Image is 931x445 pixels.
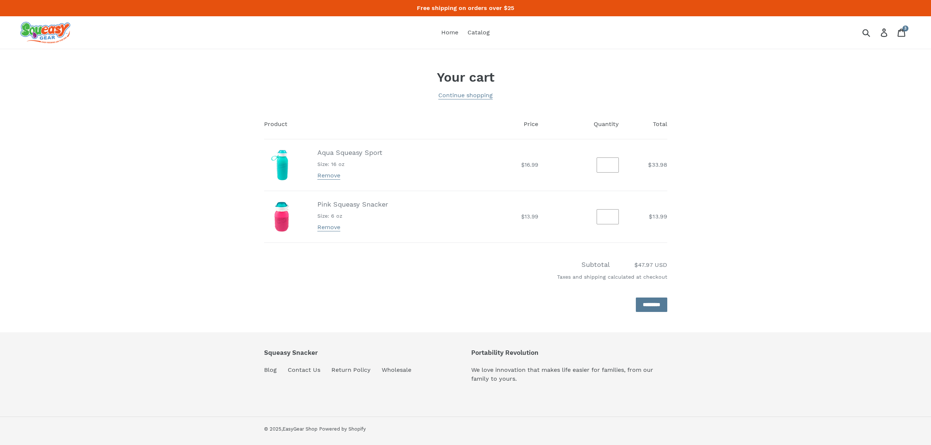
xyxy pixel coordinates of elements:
[438,92,493,99] a: Continue shopping
[468,29,490,36] span: Catalog
[283,426,317,432] a: EasyGear Shop
[264,349,411,356] p: Squeasy Snacker
[471,366,667,383] p: We love innovation that makes life easier for families, from our family to yours.
[317,211,388,220] ul: Product details
[317,160,382,168] li: Size: 16 oz
[317,212,388,220] li: Size: 6 oz
[893,24,911,41] a: 3
[264,147,299,183] img: Aqua Squeasy Sport
[453,161,538,169] dd: $16.99
[288,366,320,373] a: Contact Us
[264,69,667,85] h1: Your cart
[317,172,340,180] a: Remove Aqua Squeasy Sport - 16 oz
[546,110,627,139] th: Quantity
[317,200,388,208] a: Pink Squeasy Snacker
[382,366,411,373] a: Wholesale
[612,261,667,269] span: $47.97 USD
[438,27,462,38] a: Home
[20,22,70,43] img: squeasy gear snacker portable food pouch
[649,213,667,220] span: $13.99
[627,110,667,139] th: Total
[648,161,667,168] span: $33.98
[264,366,277,373] a: Blog
[445,110,546,139] th: Price
[317,224,340,231] a: Remove Pink Squeasy Snacker - 6 oz
[264,426,317,432] small: © 2025,
[317,159,382,168] ul: Product details
[453,213,538,221] dd: $13.99
[319,426,366,432] a: Powered by Shopify
[264,269,667,288] div: Taxes and shipping calculated at checkout
[904,26,907,30] span: 3
[441,29,458,36] span: Home
[464,27,493,38] a: Catalog
[865,24,885,41] input: Search
[471,349,667,356] p: Portability Revolution
[264,199,299,234] img: Pink Squeasy Snacker
[581,261,610,268] span: Subtotal
[264,110,446,139] th: Product
[331,366,371,373] a: Return Policy
[317,149,382,156] a: Aqua Squeasy Sport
